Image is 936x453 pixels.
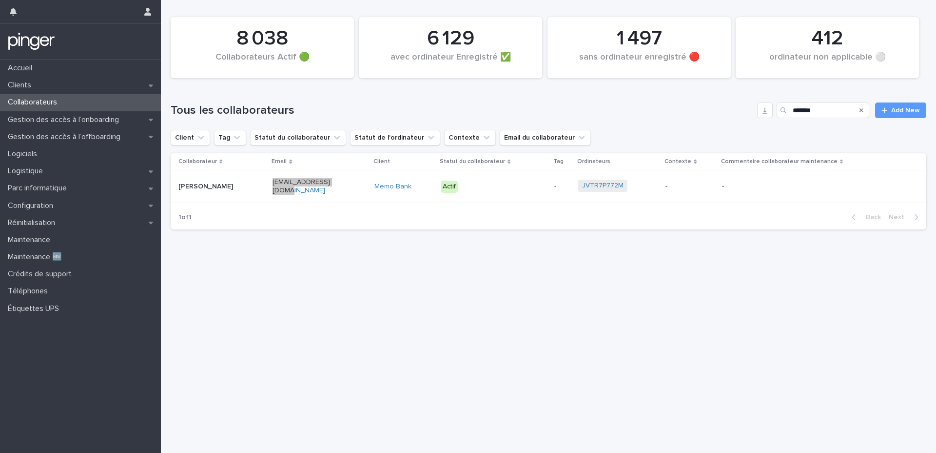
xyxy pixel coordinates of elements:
p: - [722,183,844,191]
p: Maintenance [4,235,58,245]
a: [EMAIL_ADDRESS][DOMAIN_NAME] [273,179,330,194]
button: Contexte [444,130,496,145]
p: Contexte [664,156,691,167]
span: Next [889,214,910,221]
p: Tag [553,156,564,167]
span: Back [860,214,881,221]
p: Téléphones [4,287,56,296]
div: Actif [441,181,458,193]
button: Back [844,213,885,222]
button: Statut de l'ordinateur [350,130,440,145]
p: Crédits de support [4,269,79,279]
p: Réinitialisation [4,218,63,227]
p: Parc informatique [4,184,75,193]
div: Collaborateurs Actif 🟢 [187,52,337,73]
a: JVTR7P772M [582,182,624,190]
div: sans ordinateur enregistré 🔴 [564,52,714,73]
p: - [665,183,714,191]
p: Étiquettes UPS [4,304,67,313]
p: Statut du collaborateur [440,156,505,167]
div: ordinateur non applicable ⚪ [752,52,902,73]
tr: [PERSON_NAME][EMAIL_ADDRESS][DOMAIN_NAME]Memo Bank Actif-JVTR7P772M -- [171,170,926,203]
p: Configuration [4,201,61,210]
p: Commentaire collaborateur maintenance [721,156,838,167]
div: 8 038 [187,26,337,51]
p: Logistique [4,166,51,176]
a: Add New [875,103,926,118]
p: - [554,183,570,191]
p: Logiciels [4,149,45,159]
div: 1 497 [564,26,714,51]
button: Tag [214,130,246,145]
img: mTgBEunGTSyRkCgitkcU [8,32,55,51]
p: Gestion des accès à l’offboarding [4,132,128,142]
a: Memo Bank [374,183,411,191]
div: avec ordinateur Enregistré ✅ [375,52,526,73]
p: Client [373,156,390,167]
p: Maintenance 🆕 [4,252,70,262]
input: Search [777,103,869,118]
p: Collaborateur [178,156,217,167]
p: Email [272,156,287,167]
span: Add New [891,107,920,114]
p: [PERSON_NAME] [178,183,239,191]
div: 6 129 [375,26,526,51]
button: Client [171,130,210,145]
button: Next [885,213,926,222]
p: Accueil [4,63,40,73]
p: Gestion des accès à l’onboarding [4,115,127,124]
div: 412 [752,26,902,51]
button: Email du collaborateur [500,130,591,145]
p: Clients [4,81,39,90]
p: Collaborateurs [4,98,65,107]
p: 1 of 1 [171,206,199,229]
p: Ordinateurs [577,156,610,167]
h1: Tous les collaborateurs [171,103,753,118]
button: Statut du collaborateur [250,130,346,145]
